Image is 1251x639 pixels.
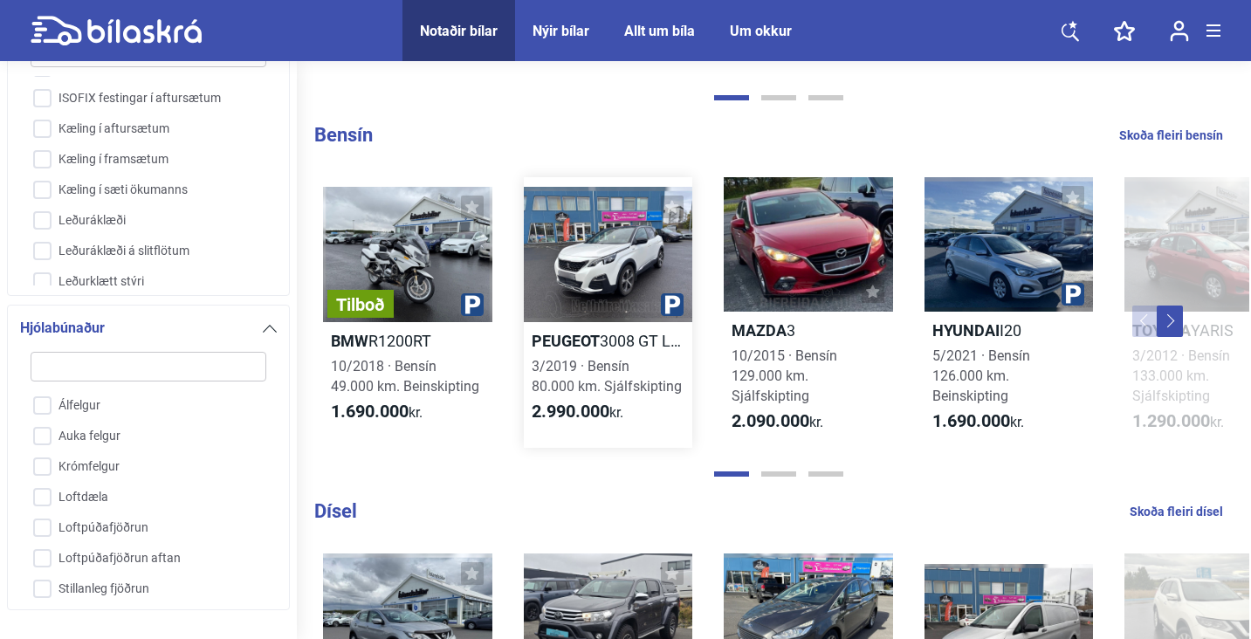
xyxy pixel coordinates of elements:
[532,332,600,350] b: Peugeot
[532,402,623,423] span: kr.
[524,331,693,351] h2: 3008 GT LINE
[1132,410,1210,431] b: 1.290.000
[761,471,796,477] button: Page 2
[1132,306,1158,337] button: Previous
[1132,411,1224,432] span: kr.
[1157,306,1183,337] button: Next
[331,358,479,395] span: 10/2018 · Bensín 49.000 km. Beinskipting
[732,347,837,404] span: 10/2015 · Bensín 129.000 km. Sjálfskipting
[808,95,843,100] button: Page 3
[724,177,893,449] a: Mazda310/2015 · Bensín129.000 km. Sjálfskipting2.090.000kr.
[932,410,1010,431] b: 1.690.000
[331,401,409,422] b: 1.690.000
[1132,321,1191,340] b: Toyota
[732,411,823,432] span: kr.
[336,296,385,313] span: Tilboð
[20,316,105,340] span: Hjólabúnaður
[533,23,589,39] a: Nýir bílar
[524,177,693,449] a: Peugeot3008 GT LINE3/2019 · Bensín80.000 km. Sjálfskipting2.990.000kr.
[932,347,1030,404] span: 5/2021 · Bensín 126.000 km. Beinskipting
[624,23,695,39] a: Allt um bíla
[532,358,682,395] span: 3/2019 · Bensín 80.000 km. Sjálfskipting
[532,401,609,422] b: 2.990.000
[314,500,357,522] b: Dísel
[730,23,792,39] a: Um okkur
[732,410,809,431] b: 2.090.000
[1132,347,1230,404] span: 3/2012 · Bensín 133.000 km. Sjálfskipting
[932,411,1024,432] span: kr.
[732,321,787,340] b: Mazda
[331,332,368,350] b: BMW
[420,23,498,39] a: Notaðir bílar
[925,177,1094,449] a: HyundaiI205/2021 · Bensín126.000 km. Beinskipting1.690.000kr.
[331,402,423,423] span: kr.
[761,95,796,100] button: Page 2
[932,321,1000,340] b: Hyundai
[724,320,893,340] h2: 3
[714,95,749,100] button: Page 1
[314,124,373,146] b: Bensín
[1119,124,1223,147] a: Skoða fleiri bensín
[808,471,843,477] button: Page 3
[714,471,749,477] button: Page 1
[323,177,492,449] a: TilboðBMWR1200RT10/2018 · Bensín49.000 km. Beinskipting1.690.000kr.
[1130,500,1223,523] a: Skoða fleiri dísel
[1170,20,1189,42] img: user-login.svg
[925,320,1094,340] h2: I20
[323,331,492,351] h2: R1200RT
